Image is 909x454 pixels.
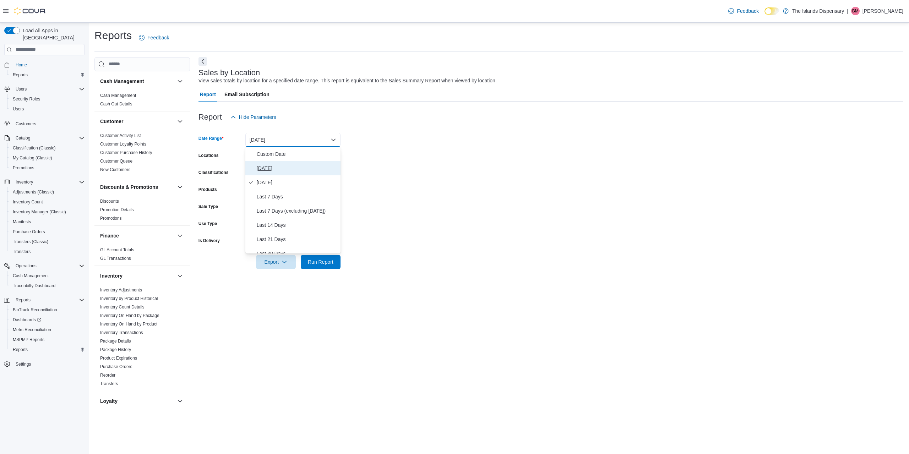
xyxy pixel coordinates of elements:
[100,199,119,204] a: Discounts
[100,133,141,138] span: Customer Activity List
[257,207,338,215] span: Last 7 Days (excluding [DATE])
[228,110,279,124] button: Hide Parameters
[100,232,119,239] h3: Finance
[7,325,87,335] button: Metrc Reconciliation
[862,7,903,15] p: [PERSON_NAME]
[13,262,85,270] span: Operations
[308,258,333,266] span: Run Report
[100,356,137,361] a: Product Expirations
[10,335,47,344] a: MSPMP Reports
[10,154,55,162] a: My Catalog (Classic)
[7,217,87,227] button: Manifests
[100,364,132,369] a: Purchase Orders
[94,411,190,431] div: Loyalty
[13,360,34,368] a: Settings
[100,93,136,98] a: Cash Management
[100,215,122,221] span: Promotions
[10,95,85,103] span: Security Roles
[10,71,85,79] span: Reports
[100,247,134,252] a: GL Account Totals
[13,60,85,69] span: Home
[13,249,31,255] span: Transfers
[100,102,132,106] a: Cash Out Details
[10,188,57,196] a: Adjustments (Classic)
[14,7,46,15] img: Cova
[10,247,85,256] span: Transfers
[13,61,30,69] a: Home
[7,281,87,291] button: Traceabilty Dashboard
[7,153,87,163] button: My Catalog (Classic)
[16,86,27,92] span: Users
[257,150,338,158] span: Custom Date
[198,57,207,66] button: Next
[176,77,184,86] button: Cash Management
[100,321,157,327] span: Inventory On Hand by Product
[100,272,174,279] button: Inventory
[13,239,48,245] span: Transfers (Classic)
[10,105,85,113] span: Users
[94,286,190,391] div: Inventory
[100,118,174,125] button: Customer
[7,271,87,281] button: Cash Management
[100,304,145,310] span: Inventory Count Details
[10,237,85,246] span: Transfers (Classic)
[13,85,85,93] span: Users
[100,232,174,239] button: Finance
[7,207,87,217] button: Inventory Manager (Classic)
[245,133,341,147] button: [DATE]
[10,306,85,314] span: BioTrack Reconciliation
[1,60,87,70] button: Home
[7,104,87,114] button: Users
[100,78,144,85] h3: Cash Management
[198,170,229,175] label: Classifications
[100,150,152,155] span: Customer Purchase History
[94,246,190,266] div: Finance
[13,360,85,368] span: Settings
[100,184,174,191] button: Discounts & Promotions
[10,208,85,216] span: Inventory Manager (Classic)
[100,78,174,85] button: Cash Management
[198,136,224,141] label: Date Range
[176,117,184,126] button: Customer
[13,296,85,304] span: Reports
[792,7,844,15] p: The Islands Dispensary
[100,373,115,378] a: Reorder
[1,118,87,128] button: Customers
[239,114,276,121] span: Hide Parameters
[16,297,31,303] span: Reports
[13,296,33,304] button: Reports
[10,316,85,324] span: Dashboards
[100,167,130,173] span: New Customers
[100,256,131,261] a: GL Transactions
[10,272,51,280] a: Cash Management
[10,228,85,236] span: Purchase Orders
[94,197,190,225] div: Discounts & Promotions
[10,198,85,206] span: Inventory Count
[10,208,69,216] a: Inventory Manager (Classic)
[7,187,87,197] button: Adjustments (Classic)
[198,77,497,84] div: View sales totals by location for a specified date range. This report is equivalent to the Sales ...
[100,330,143,335] span: Inventory Transactions
[100,381,118,386] a: Transfers
[13,199,43,205] span: Inventory Count
[13,119,85,128] span: Customers
[10,247,33,256] a: Transfers
[100,313,159,318] a: Inventory On Hand by Package
[13,85,29,93] button: Users
[852,7,859,15] span: BM
[7,197,87,207] button: Inventory Count
[100,330,143,335] a: Inventory Transactions
[764,7,779,15] input: Dark Mode
[16,179,33,185] span: Inventory
[301,255,341,269] button: Run Report
[10,335,85,344] span: MSPMP Reports
[257,221,338,229] span: Last 14 Days
[7,94,87,104] button: Security Roles
[257,235,338,244] span: Last 21 Days
[100,355,137,361] span: Product Expirations
[10,188,85,196] span: Adjustments (Classic)
[10,228,48,236] a: Purchase Orders
[100,184,158,191] h3: Discounts & Promotions
[13,178,36,186] button: Inventory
